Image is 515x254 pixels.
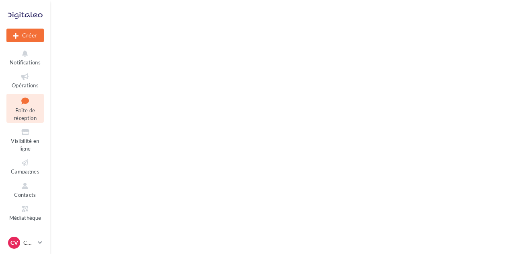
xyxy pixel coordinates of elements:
a: Contacts [6,180,44,200]
span: Campagnes [11,168,39,175]
span: Boîte de réception [14,107,37,121]
a: Opérations [6,70,44,90]
button: Notifications [6,47,44,67]
span: CV [10,239,18,247]
a: Boîte de réception [6,94,44,123]
a: Médiathèque [6,203,44,223]
span: Contacts [14,192,36,198]
span: Visibilité en ligne [11,138,39,152]
a: Calendrier [6,226,44,246]
span: Médiathèque [9,215,41,221]
a: CV CUPRA Vienne [6,235,44,250]
a: Campagnes [6,157,44,176]
button: Créer [6,29,44,42]
div: Nouvelle campagne [6,29,44,42]
p: CUPRA Vienne [23,239,35,247]
span: Opérations [12,82,39,89]
a: Visibilité en ligne [6,126,44,153]
span: Notifications [10,59,41,66]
